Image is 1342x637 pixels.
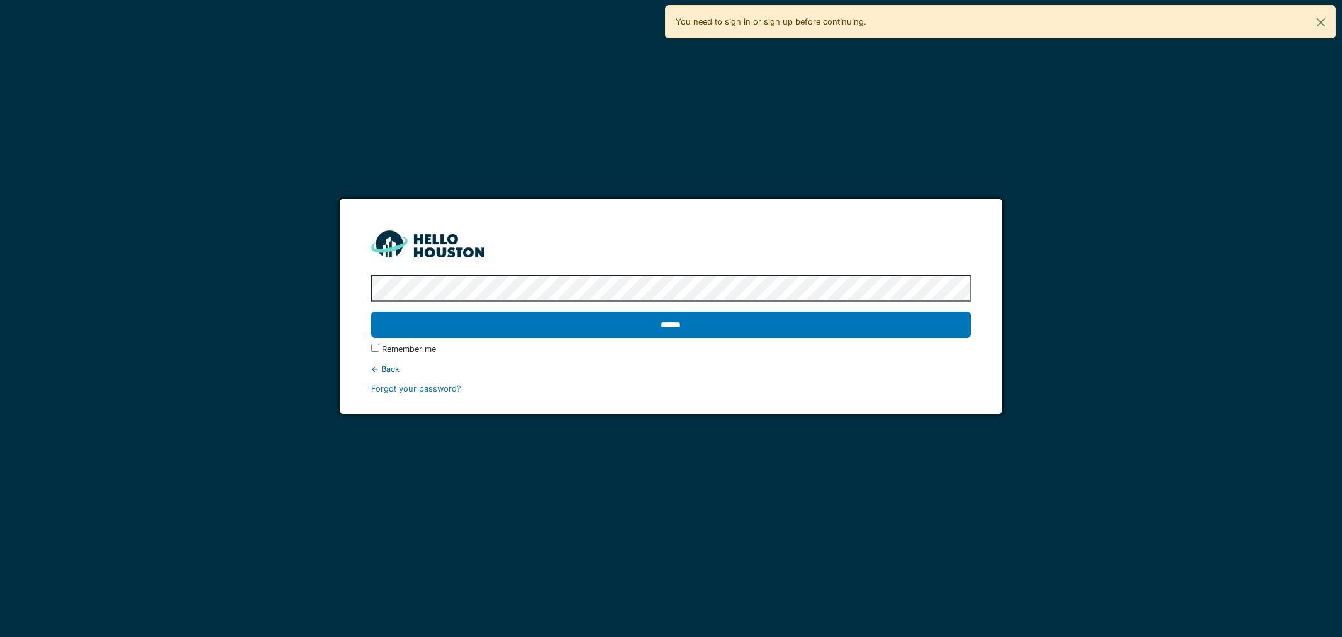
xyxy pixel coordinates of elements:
button: Close [1307,6,1335,39]
a: Forgot your password? [371,384,461,393]
img: HH_line-BYnF2_Hg.png [371,230,484,257]
div: ← Back [371,363,971,375]
label: Remember me [382,343,436,355]
div: You need to sign in or sign up before continuing. [665,5,1336,38]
